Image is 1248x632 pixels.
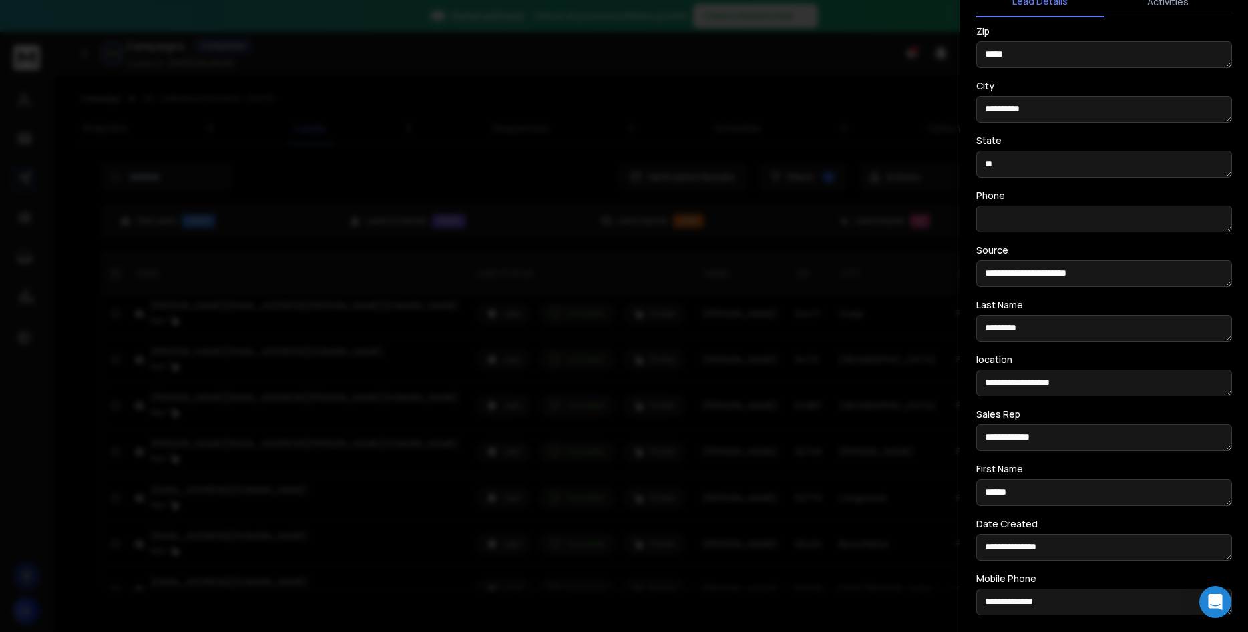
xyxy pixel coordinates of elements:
[976,464,1023,474] label: First Name
[976,246,1008,255] label: Source
[976,355,1012,364] label: location
[976,136,1002,145] label: State
[976,410,1020,419] label: Sales Rep
[976,191,1005,200] label: Phone
[1199,586,1231,618] div: Open Intercom Messenger
[976,574,1036,583] label: Mobile Phone
[976,27,990,36] label: Zip
[976,300,1023,310] label: Last Name
[976,81,994,91] label: City
[976,519,1038,529] label: Date Created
